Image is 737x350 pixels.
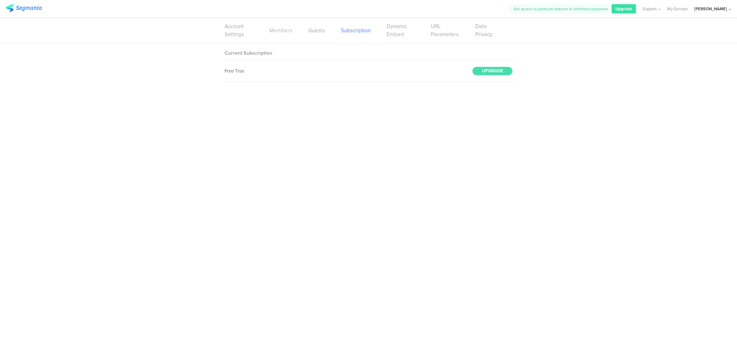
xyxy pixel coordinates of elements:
[308,27,325,35] a: Guests
[475,22,496,38] a: Data Privacy
[6,4,42,12] img: segmanta logo
[269,27,292,35] a: Members
[387,22,415,38] a: Dynamic Embed
[225,68,244,75] sg-field-title: Free Trial
[225,49,272,57] sg-block-title: Current Subscription
[694,6,727,12] div: [PERSON_NAME]
[513,6,608,12] span: Get access to premium features & unlimited responses
[225,22,253,38] a: Account Settings
[431,22,459,38] a: URL Parameters
[643,6,657,12] span: Support
[615,6,632,12] span: Upgrade
[472,67,512,75] div: UPGRADE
